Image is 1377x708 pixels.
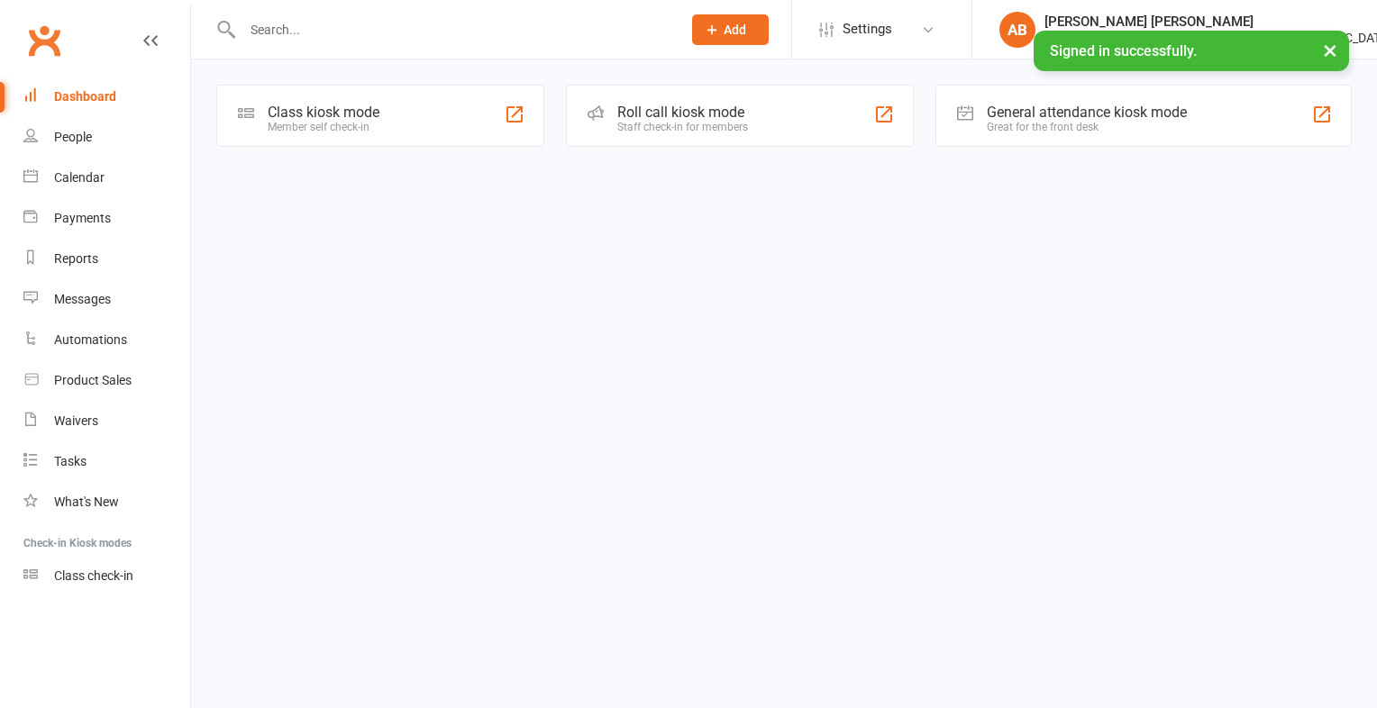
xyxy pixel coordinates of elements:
[724,23,746,37] span: Add
[23,401,190,441] a: Waivers
[54,332,127,347] div: Automations
[23,117,190,158] a: People
[23,279,190,320] a: Messages
[23,239,190,279] a: Reports
[23,441,190,482] a: Tasks
[617,121,748,133] div: Staff check-in for members
[54,568,133,583] div: Class check-in
[54,292,111,306] div: Messages
[54,211,111,225] div: Payments
[54,454,87,468] div: Tasks
[268,104,379,121] div: Class kiosk mode
[692,14,769,45] button: Add
[23,360,190,401] a: Product Sales
[987,121,1187,133] div: Great for the front desk
[23,482,190,522] a: What's New
[237,17,669,42] input: Search...
[1050,42,1197,59] span: Signed in successfully.
[54,373,132,387] div: Product Sales
[1314,31,1346,69] button: ×
[54,413,98,428] div: Waivers
[23,556,190,596] a: Class kiosk mode
[843,9,892,50] span: Settings
[54,130,92,144] div: People
[54,170,105,185] div: Calendar
[54,495,119,509] div: What's New
[23,198,190,239] a: Payments
[268,121,379,133] div: Member self check-in
[23,77,190,117] a: Dashboard
[54,89,116,104] div: Dashboard
[617,104,748,121] div: Roll call kiosk mode
[987,104,1187,121] div: General attendance kiosk mode
[23,320,190,360] a: Automations
[22,18,67,63] a: Clubworx
[54,251,98,266] div: Reports
[999,12,1035,48] div: AB
[23,158,190,198] a: Calendar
